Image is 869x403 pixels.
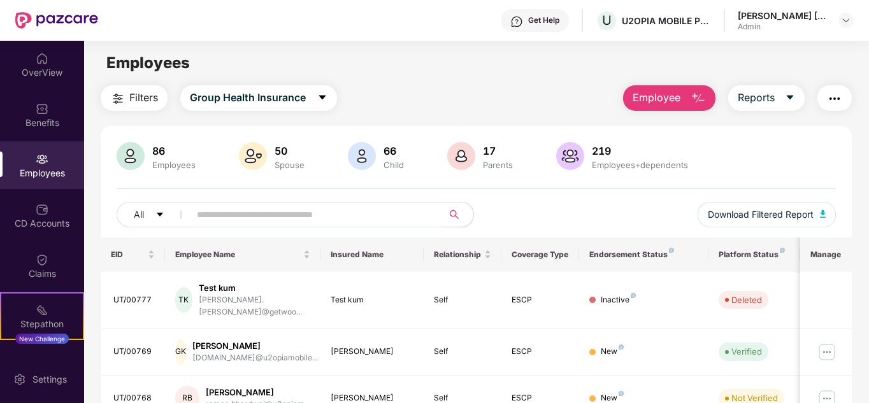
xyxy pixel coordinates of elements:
img: svg+xml;base64,PHN2ZyB4bWxucz0iaHR0cDovL3d3dy53My5vcmcvMjAwMC9zdmciIHdpZHRoPSI4IiBoZWlnaHQ9IjgiIH... [780,248,785,253]
div: Employees [150,160,198,170]
div: Settings [29,373,71,386]
span: Employees [106,53,190,72]
div: 66 [381,145,406,157]
img: New Pazcare Logo [15,12,98,29]
div: Self [434,346,491,358]
span: EID [111,250,146,260]
div: Employees+dependents [589,160,691,170]
div: [PERSON_NAME] [206,386,310,399]
button: search [442,202,474,227]
div: Stepathon [1,318,83,330]
div: Deleted [731,293,762,306]
img: svg+xml;base64,PHN2ZyB4bWxucz0iaHR0cDovL3d3dy53My5vcmcvMjAwMC9zdmciIHhtbG5zOnhsaW5rPSJodHRwOi8vd3... [447,142,475,170]
img: svg+xml;base64,PHN2ZyBpZD0iQ2xhaW0iIHhtbG5zPSJodHRwOi8vd3d3LnczLm9yZy8yMDAwL3N2ZyIgd2lkdGg9IjIwIi... [36,253,48,266]
img: svg+xml;base64,PHN2ZyB4bWxucz0iaHR0cDovL3d3dy53My5vcmcvMjAwMC9zdmciIHdpZHRoPSI4IiBoZWlnaHQ9IjgiIH... [619,391,624,396]
button: Allcaret-down [117,202,194,227]
div: Endorsement Status [589,250,698,260]
div: 17 [480,145,515,157]
span: caret-down [785,92,795,104]
img: svg+xml;base64,PHN2ZyB4bWxucz0iaHR0cDovL3d3dy53My5vcmcvMjAwMC9zdmciIHdpZHRoPSIyMSIgaGVpZ2h0PSIyMC... [36,304,48,316]
th: Employee Name [165,237,320,272]
span: caret-down [317,92,327,104]
div: TK [175,287,192,313]
div: New Challenge [15,334,69,344]
span: Group Health Insurance [190,90,306,106]
th: Relationship [424,237,501,272]
span: Filters [129,90,158,106]
img: svg+xml;base64,PHN2ZyBpZD0iSG9tZSIgeG1sbnM9Imh0dHA6Ly93d3cudzMub3JnLzIwMDAvc3ZnIiB3aWR0aD0iMjAiIG... [36,52,48,65]
div: Get Help [528,15,559,25]
div: UT/00777 [113,294,155,306]
img: svg+xml;base64,PHN2ZyB4bWxucz0iaHR0cDovL3d3dy53My5vcmcvMjAwMC9zdmciIHdpZHRoPSIyNCIgaGVpZ2h0PSIyNC... [827,91,842,106]
div: UT/00769 [113,346,155,358]
div: 219 [589,145,691,157]
div: [DOMAIN_NAME]@u2opiamobile... [192,352,318,364]
div: Verified [731,345,762,358]
button: Group Health Insurancecaret-down [180,85,337,111]
span: Reports [738,90,775,106]
div: Test kum [199,282,310,294]
div: [PERSON_NAME] [PERSON_NAME] [738,10,827,22]
div: 86 [150,145,198,157]
img: svg+xml;base64,PHN2ZyBpZD0iQ0RfQWNjb3VudHMiIGRhdGEtbmFtZT0iQ0QgQWNjb3VudHMiIHhtbG5zPSJodHRwOi8vd3... [36,203,48,216]
img: svg+xml;base64,PHN2ZyBpZD0iQmVuZWZpdHMiIHhtbG5zPSJodHRwOi8vd3d3LnczLm9yZy8yMDAwL3N2ZyIgd2lkdGg9Ij... [36,103,48,115]
span: Employee Name [175,250,301,260]
div: Platform Status [719,250,789,260]
img: svg+xml;base64,PHN2ZyB4bWxucz0iaHR0cDovL3d3dy53My5vcmcvMjAwMC9zdmciIHdpZHRoPSI4IiBoZWlnaHQ9IjgiIH... [619,344,624,350]
img: svg+xml;base64,PHN2ZyBpZD0iU2V0dGluZy0yMHgyMCIgeG1sbnM9Imh0dHA6Ly93d3cudzMub3JnLzIwMDAvc3ZnIiB3aW... [13,373,26,386]
th: Coverage Type [501,237,579,272]
th: Manage [800,237,852,272]
th: EID [101,237,166,272]
div: Child [381,160,406,170]
span: All [134,208,144,222]
img: svg+xml;base64,PHN2ZyB4bWxucz0iaHR0cDovL3d3dy53My5vcmcvMjAwMC9zdmciIHhtbG5zOnhsaW5rPSJodHRwOi8vd3... [117,142,145,170]
button: Reportscaret-down [728,85,805,111]
span: Employee [633,90,680,106]
div: [PERSON_NAME] [331,346,414,358]
div: 50 [272,145,307,157]
span: caret-down [155,210,164,220]
img: svg+xml;base64,PHN2ZyB4bWxucz0iaHR0cDovL3d3dy53My5vcmcvMjAwMC9zdmciIHhtbG5zOnhsaW5rPSJodHRwOi8vd3... [691,91,706,106]
div: ESCP [512,346,569,358]
img: manageButton [817,342,837,362]
span: Relationship [434,250,482,260]
div: Admin [738,22,827,32]
button: Download Filtered Report [698,202,837,227]
div: Self [434,294,491,306]
div: Spouse [272,160,307,170]
img: svg+xml;base64,PHN2ZyBpZD0iRW1wbG95ZWVzIiB4bWxucz0iaHR0cDovL3d3dy53My5vcmcvMjAwMC9zdmciIHdpZHRoPS... [36,153,48,166]
div: New [601,346,624,358]
img: svg+xml;base64,PHN2ZyBpZD0iRW5kb3JzZW1lbnRzIiB4bWxucz0iaHR0cDovL3d3dy53My5vcmcvMjAwMC9zdmciIHdpZH... [36,354,48,367]
img: svg+xml;base64,PHN2ZyBpZD0iRHJvcGRvd24tMzJ4MzIiIHhtbG5zPSJodHRwOi8vd3d3LnczLm9yZy8yMDAwL3N2ZyIgd2... [841,15,851,25]
div: U2OPIA MOBILE PRIVATE LIMITED [622,15,711,27]
div: [PERSON_NAME] [192,340,318,352]
img: svg+xml;base64,PHN2ZyB4bWxucz0iaHR0cDovL3d3dy53My5vcmcvMjAwMC9zdmciIHdpZHRoPSI4IiBoZWlnaHQ9IjgiIH... [669,248,674,253]
img: svg+xml;base64,PHN2ZyB4bWxucz0iaHR0cDovL3d3dy53My5vcmcvMjAwMC9zdmciIHhtbG5zOnhsaW5rPSJodHRwOi8vd3... [820,210,826,218]
div: Test kum [331,294,414,306]
button: Employee [623,85,715,111]
div: Inactive [601,294,636,306]
div: Parents [480,160,515,170]
button: Filters [101,85,168,111]
span: Download Filtered Report [708,208,814,222]
th: Insured Name [320,237,424,272]
img: svg+xml;base64,PHN2ZyBpZD0iSGVscC0zMngzMiIgeG1sbnM9Imh0dHA6Ly93d3cudzMub3JnLzIwMDAvc3ZnIiB3aWR0aD... [510,15,523,28]
img: svg+xml;base64,PHN2ZyB4bWxucz0iaHR0cDovL3d3dy53My5vcmcvMjAwMC9zdmciIHdpZHRoPSI4IiBoZWlnaHQ9IjgiIH... [631,293,636,298]
img: svg+xml;base64,PHN2ZyB4bWxucz0iaHR0cDovL3d3dy53My5vcmcvMjAwMC9zdmciIHdpZHRoPSIyNCIgaGVpZ2h0PSIyNC... [110,91,126,106]
div: GK [175,339,186,365]
span: search [442,209,467,220]
div: ESCP [512,294,569,306]
span: U [602,13,612,28]
img: svg+xml;base64,PHN2ZyB4bWxucz0iaHR0cDovL3d3dy53My5vcmcvMjAwMC9zdmciIHhtbG5zOnhsaW5rPSJodHRwOi8vd3... [556,142,584,170]
img: svg+xml;base64,PHN2ZyB4bWxucz0iaHR0cDovL3d3dy53My5vcmcvMjAwMC9zdmciIHhtbG5zOnhsaW5rPSJodHRwOi8vd3... [348,142,376,170]
div: [PERSON_NAME].[PERSON_NAME]@getwoo... [199,294,310,318]
img: svg+xml;base64,PHN2ZyB4bWxucz0iaHR0cDovL3d3dy53My5vcmcvMjAwMC9zdmciIHhtbG5zOnhsaW5rPSJodHRwOi8vd3... [239,142,267,170]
